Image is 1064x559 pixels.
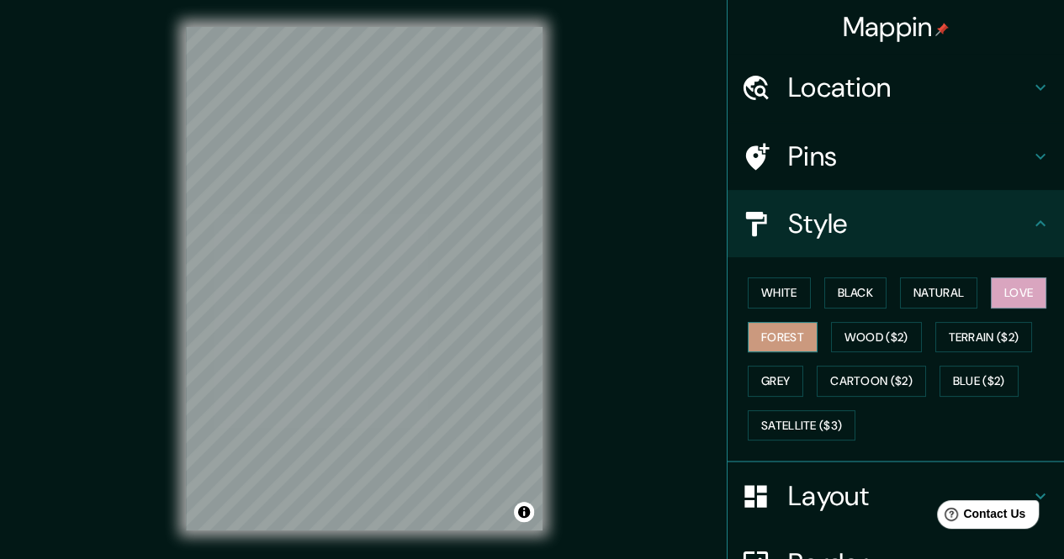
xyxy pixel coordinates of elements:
[788,207,1030,240] h4: Style
[843,10,950,44] h4: Mappin
[514,502,534,522] button: Toggle attribution
[186,27,543,530] canvas: Map
[935,322,1033,353] button: Terrain ($2)
[748,277,811,309] button: White
[817,366,926,397] button: Cartoon ($2)
[728,54,1064,121] div: Location
[914,493,1045,541] iframe: Help widget launcher
[748,322,818,353] button: Forest
[824,277,887,309] button: Black
[991,277,1046,309] button: Love
[831,322,922,353] button: Wood ($2)
[788,479,1030,513] h4: Layout
[788,140,1030,173] h4: Pins
[940,366,1019,397] button: Blue ($2)
[748,366,803,397] button: Grey
[728,462,1064,530] div: Layout
[900,277,977,309] button: Natural
[748,410,855,441] button: Satellite ($3)
[935,23,949,36] img: pin-icon.png
[728,190,1064,257] div: Style
[728,123,1064,190] div: Pins
[788,71,1030,104] h4: Location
